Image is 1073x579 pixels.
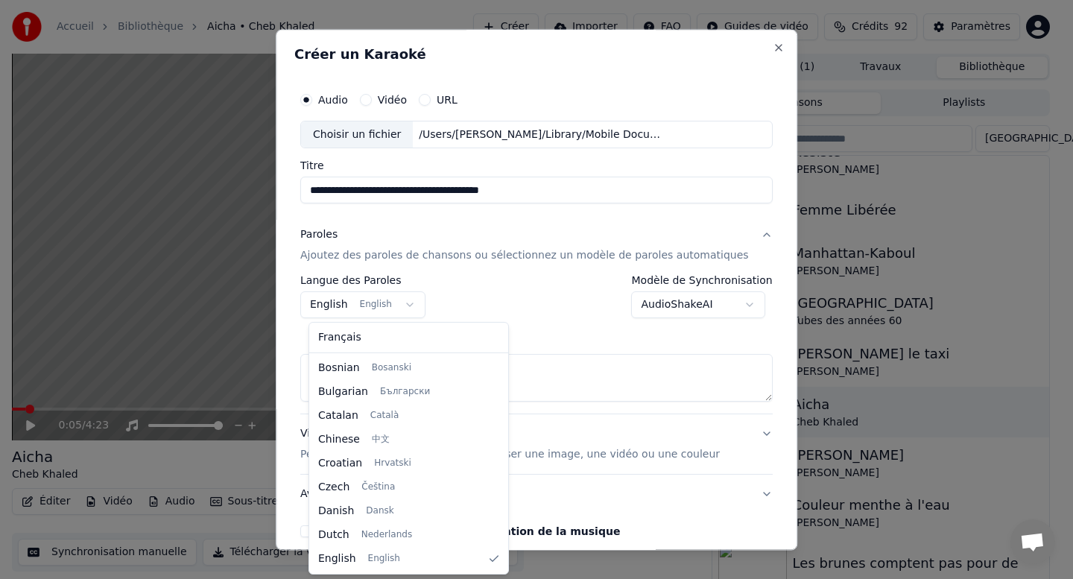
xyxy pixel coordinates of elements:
span: Dutch [318,528,349,542]
span: Čeština [361,481,395,493]
span: Български [380,386,430,398]
span: Croatian [318,456,362,471]
span: English [318,551,356,566]
span: Bulgarian [318,385,368,399]
span: Catalan [318,408,358,423]
span: Danish [318,504,354,519]
span: Dansk [366,505,393,517]
span: Bosnian [318,361,360,376]
span: English [368,553,400,565]
span: Français [318,330,361,345]
span: Català [370,410,399,422]
span: Nederlands [361,529,412,541]
span: 中文 [372,434,390,446]
span: Chinese [318,432,360,447]
span: Bosanski [372,362,411,374]
span: Czech [318,480,349,495]
span: Hrvatski [374,458,411,469]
